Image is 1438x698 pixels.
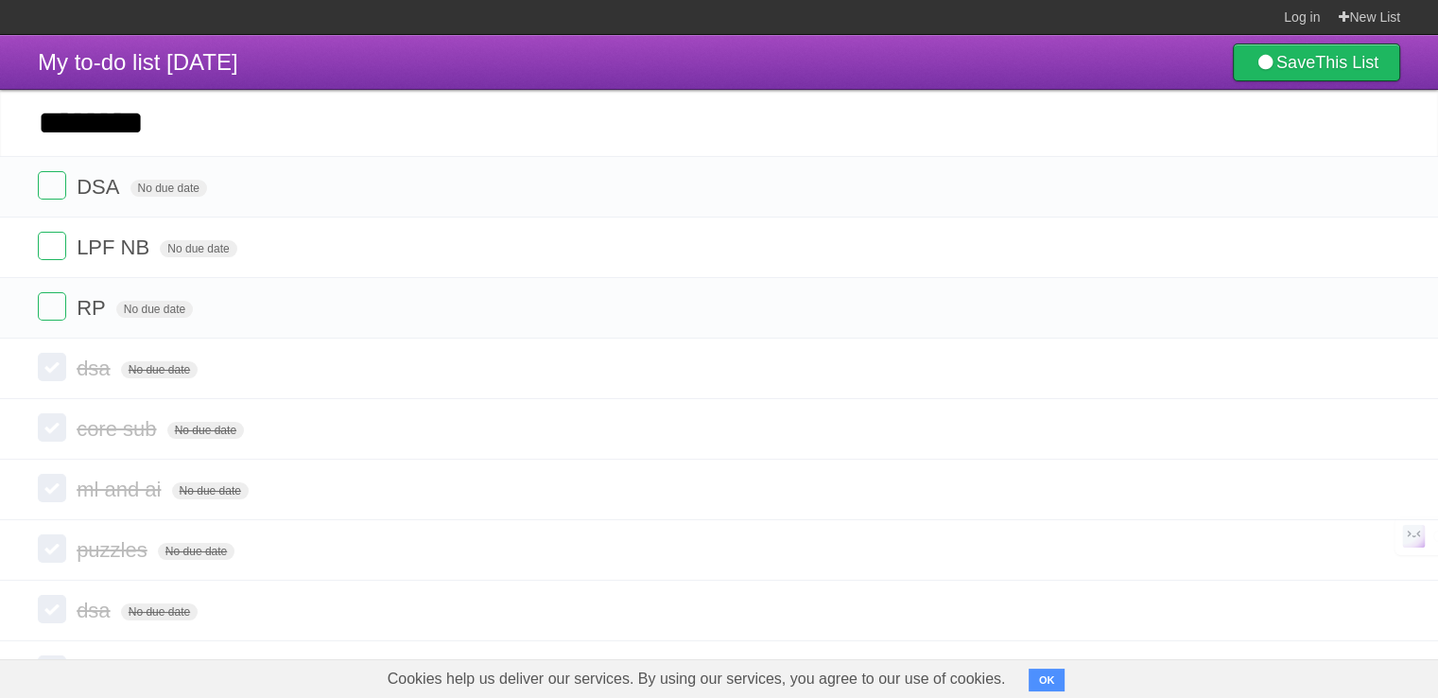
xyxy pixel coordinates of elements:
label: Done [38,353,66,381]
span: puzzles [77,538,152,562]
label: Done [38,595,66,623]
label: Done [38,413,66,442]
label: Done [38,292,66,321]
span: No due date [121,603,198,620]
span: No due date [172,482,249,499]
label: Done [38,655,66,684]
span: No due date [130,180,207,197]
span: No due date [158,543,234,560]
span: No due date [160,240,236,257]
label: Done [38,171,66,200]
span: dsa [77,357,114,380]
span: No due date [121,361,198,378]
label: Done [38,474,66,502]
span: RP [77,296,111,320]
span: No due date [116,301,193,318]
span: ml and ai [77,478,165,501]
label: Done [38,534,66,563]
a: SaveThis List [1233,44,1400,81]
span: DSA [77,175,124,199]
button: OK [1029,669,1066,691]
span: LPF NB [77,236,154,259]
span: Cookies help us deliver our services. By using our services, you agree to our use of cookies. [369,660,1025,698]
span: My to-do list [DATE] [38,49,238,75]
label: Done [38,232,66,260]
span: core sub [77,417,161,441]
span: dsa [77,599,114,622]
b: This List [1315,53,1378,72]
span: No due date [167,422,244,439]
